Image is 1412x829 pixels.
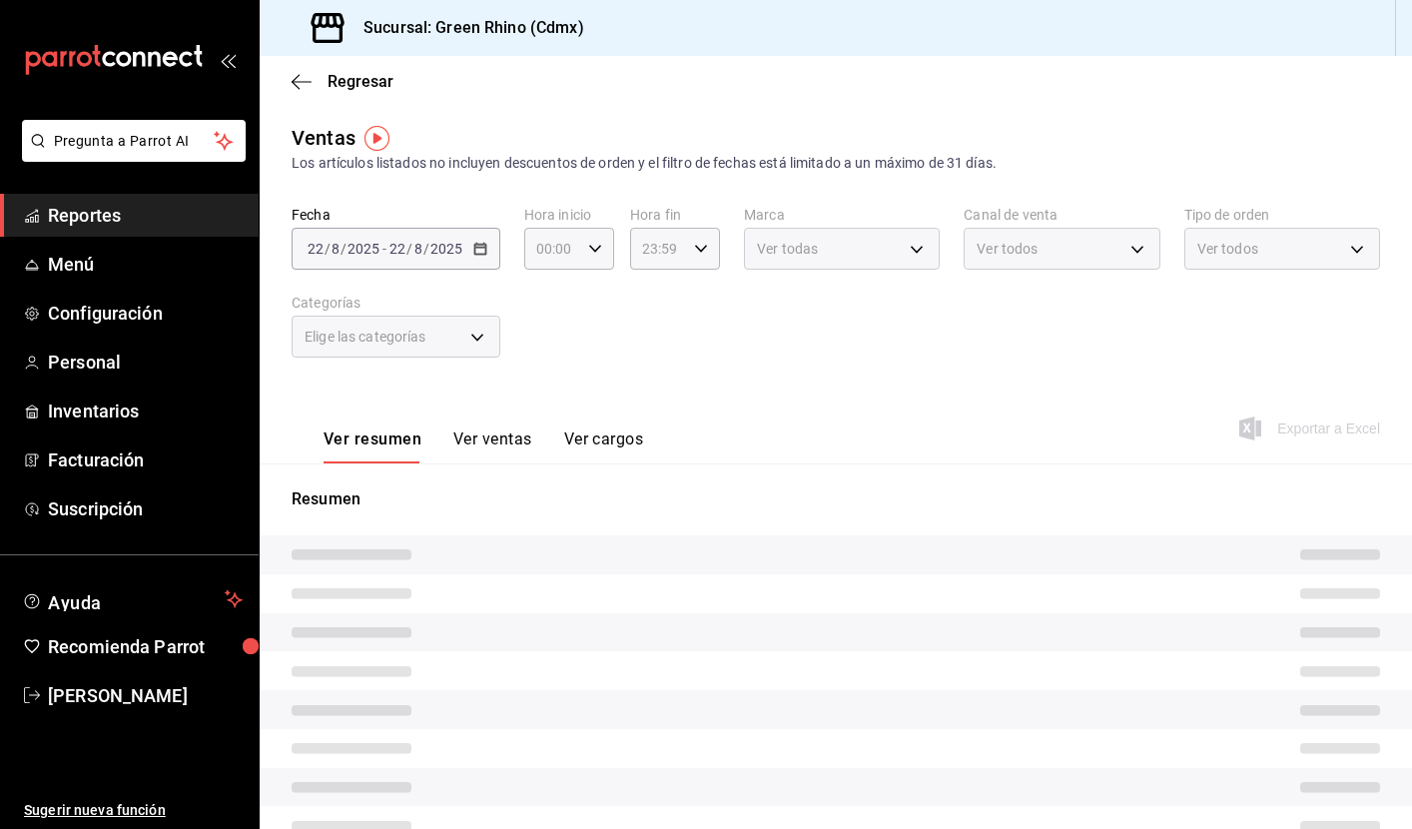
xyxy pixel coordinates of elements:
[453,429,532,463] button: Ver ventas
[423,241,429,257] span: /
[48,202,243,229] span: Reportes
[48,446,243,473] span: Facturación
[325,241,331,257] span: /
[382,241,386,257] span: -
[292,487,1380,511] p: Resumen
[757,239,818,259] span: Ver todas
[331,241,341,257] input: --
[292,296,500,310] label: Categorías
[364,126,389,151] img: Tooltip marker
[220,52,236,68] button: open_drawer_menu
[347,241,380,257] input: ----
[22,120,246,162] button: Pregunta a Parrot AI
[341,241,347,257] span: /
[292,123,355,153] div: Ventas
[977,239,1038,259] span: Ver todos
[48,633,243,660] span: Recomienda Parrot
[1197,239,1258,259] span: Ver todos
[964,208,1159,222] label: Canal de venta
[524,208,614,222] label: Hora inicio
[48,587,217,611] span: Ayuda
[292,208,500,222] label: Fecha
[48,682,243,709] span: [PERSON_NAME]
[1184,208,1380,222] label: Tipo de orden
[24,800,243,821] span: Sugerir nueva función
[564,429,644,463] button: Ver cargos
[744,208,940,222] label: Marca
[48,398,243,424] span: Inventarios
[413,241,423,257] input: --
[48,251,243,278] span: Menú
[630,208,720,222] label: Hora fin
[48,349,243,376] span: Personal
[14,145,246,166] a: Pregunta a Parrot AI
[429,241,463,257] input: ----
[388,241,406,257] input: --
[292,72,393,91] button: Regresar
[307,241,325,257] input: --
[324,429,421,463] button: Ver resumen
[305,327,426,347] span: Elige las categorías
[48,495,243,522] span: Suscripción
[348,16,584,40] h3: Sucursal: Green Rhino (Cdmx)
[292,153,1380,174] div: Los artículos listados no incluyen descuentos de orden y el filtro de fechas está limitado a un m...
[54,131,215,152] span: Pregunta a Parrot AI
[406,241,412,257] span: /
[48,300,243,327] span: Configuración
[328,72,393,91] span: Regresar
[324,429,643,463] div: navigation tabs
